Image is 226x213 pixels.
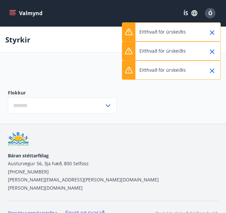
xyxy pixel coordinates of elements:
p: Eitthvað fór úrskeiðis [139,67,186,73]
button: Close [207,46,218,57]
p: Eitthvað fór úrskeiðis [139,29,186,35]
a: [PERSON_NAME][DOMAIN_NAME] [8,185,83,191]
span: Austurvegur 56, 3ja hæð, 800 Selfoss [8,160,89,167]
span: [PERSON_NAME][EMAIL_ADDRESS][PERSON_NAME][DOMAIN_NAME] [8,176,159,183]
img: Bz2lGXKH3FXEIQKvoQ8VL0Fr0uCiWgfgA3I6fSs8.png [8,132,29,146]
button: ÍS [180,7,201,19]
button: Close [207,65,218,76]
p: Styrkir [5,35,30,44]
span: [PHONE_NUMBER] [8,169,49,175]
button: Close [207,27,218,38]
button: Ó [202,5,218,21]
span: Ó [208,10,212,17]
button: menu [8,7,45,19]
p: Eitthvað fór úrskeiðis [139,48,186,54]
span: Báran stéttarfélag [8,152,49,159]
label: Flokkur [8,90,117,96]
